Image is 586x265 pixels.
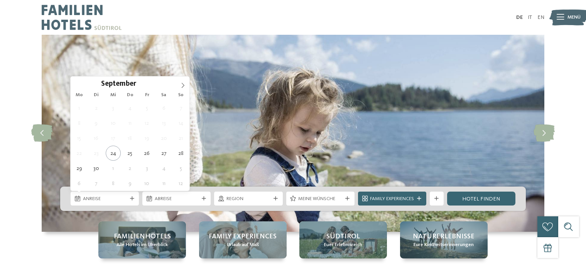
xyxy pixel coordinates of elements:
span: September 13, 2025 [156,116,171,131]
span: Euer Erlebnisreich [324,241,362,248]
span: September 30, 2025 [89,161,104,176]
span: September 14, 2025 [173,116,188,131]
span: Do [122,93,138,98]
a: Kinderfreundliches Hotel in Südtirol mit Pool gesucht? Familienhotels Alle Hotels im Überblick [98,221,186,258]
span: Oktober 6, 2025 [72,176,87,191]
a: Hotel finden [447,192,515,206]
span: Oktober 11, 2025 [156,176,171,191]
span: Oktober 10, 2025 [139,176,154,191]
span: Family Experiences [209,232,277,241]
span: September 15, 2025 [72,131,87,146]
span: Oktober 5, 2025 [173,161,188,176]
a: EN [537,15,544,20]
span: Oktober 4, 2025 [156,161,171,176]
span: Südtirol [326,232,360,241]
span: So [172,93,189,98]
span: Abreise [155,195,199,202]
span: September 12, 2025 [139,116,154,131]
span: September 21, 2025 [173,131,188,146]
span: Anreise [83,195,127,202]
span: September 17, 2025 [106,131,121,146]
span: Familienhotels [114,232,171,241]
span: Oktober 3, 2025 [139,161,154,176]
span: Di [88,93,105,98]
span: Mi [105,93,122,98]
span: September 4, 2025 [122,100,137,116]
span: September 27, 2025 [156,146,171,161]
span: Oktober 7, 2025 [89,176,104,191]
span: September 29, 2025 [72,161,87,176]
span: Sa [155,93,172,98]
span: September [101,81,136,88]
span: Oktober 12, 2025 [173,176,188,191]
span: September 6, 2025 [156,100,171,116]
a: Kinderfreundliches Hotel in Südtirol mit Pool gesucht? Family Experiences Urlaub auf Maß [199,221,287,258]
span: September 26, 2025 [139,146,154,161]
span: September 11, 2025 [122,116,137,131]
span: Urlaub auf Maß [227,241,259,248]
span: Family Experiences [370,195,414,202]
span: September 25, 2025 [122,146,137,161]
span: September 8, 2025 [72,116,87,131]
span: September 19, 2025 [139,131,154,146]
span: September 23, 2025 [89,146,104,161]
span: Naturerlebnisse [413,232,475,241]
span: Mo [71,93,88,98]
span: September 9, 2025 [89,116,104,131]
a: Kinderfreundliches Hotel in Südtirol mit Pool gesucht? Naturerlebnisse Eure Kindheitserinnerungen [400,221,488,258]
span: September 10, 2025 [106,116,121,131]
span: Alle Hotels im Überblick [117,241,168,248]
span: September 3, 2025 [106,100,121,116]
a: IT [528,15,532,20]
span: September 2, 2025 [89,100,104,116]
a: DE [516,15,523,20]
span: Eure Kindheitserinnerungen [414,241,474,248]
span: Meine Wünsche [298,195,342,202]
input: Year [136,80,162,88]
span: September 22, 2025 [72,146,87,161]
span: Oktober 2, 2025 [122,161,137,176]
span: September 1, 2025 [72,100,87,116]
span: September 5, 2025 [139,100,154,116]
span: Oktober 9, 2025 [122,176,137,191]
span: September 20, 2025 [156,131,171,146]
span: Oktober 8, 2025 [106,176,121,191]
span: September 7, 2025 [173,100,188,116]
span: September 28, 2025 [173,146,188,161]
img: Kinderfreundliches Hotel in Südtirol mit Pool gesucht? [42,35,544,232]
a: Kinderfreundliches Hotel in Südtirol mit Pool gesucht? Südtirol Euer Erlebnisreich [299,221,387,258]
span: September 18, 2025 [122,131,137,146]
span: Menü [567,14,581,21]
span: September 24, 2025 [106,146,121,161]
span: Oktober 1, 2025 [106,161,121,176]
span: September 16, 2025 [89,131,104,146]
span: Fr [138,93,155,98]
span: Region [226,195,270,202]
